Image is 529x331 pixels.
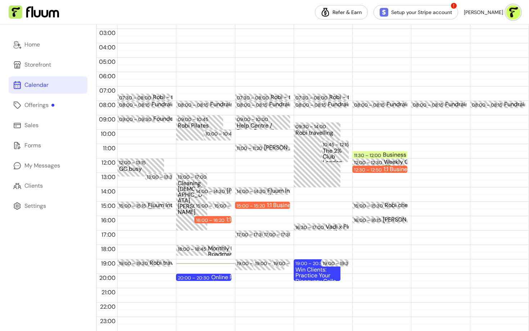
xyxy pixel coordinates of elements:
div: 19:00 – 20:30Win Clients: Practice Your Discovery Calls (For Freelancers) (14 / 60) [294,259,340,281]
div: 07:30 – 08:00Robi - travel time to Old Sessions [117,94,172,101]
div: 15:00 – 15:15Fluum Intro Chat ([PERSON_NAME]) [117,202,172,209]
div: 17:00 – 17:30 [264,231,294,238]
a: Clients [9,177,87,194]
button: avatar[PERSON_NAME] [464,5,520,19]
div: 12:30 – 12:50 [354,166,384,173]
div: 08:00 – 08:15 [237,102,269,108]
span: [PERSON_NAME] [464,9,503,16]
span: 18:00 [99,245,117,253]
div: 17:00 – 17:30 [237,231,267,238]
img: avatar [506,5,520,19]
div: Robi checks Sales Feedback [385,202,436,208]
div: Fundraising CRM Update [386,102,438,107]
a: Calendar [9,76,87,94]
div: 18:00 – 18:45 [178,246,208,252]
div: 07:30 – 08:00 [119,94,153,101]
div: Sales [24,121,39,130]
div: 08:00 – 08:15Fundraising CRM Update [235,101,290,108]
span: 09:00 [97,116,117,123]
div: Fluum Intro Chat ([PERSON_NAME]) [267,188,319,194]
span: 15:00 [99,202,117,210]
div: 14:00 – 14:30[PERSON_NAME] (Fluum Demo) [194,187,231,194]
div: 19:00 – 19:30 [119,260,150,267]
div: 19:00 – 19:45 [255,260,285,267]
div: Robi travel back from Old Sessions [150,260,201,266]
div: 19:00 – 19:45 [253,259,285,270]
div: 11:30 – 12:00Business Office Hours (with Fluum Founders) (2 / 50) [352,151,407,158]
div: 10:00 – 10:45 [204,130,231,140]
div: 11:00 – 11:20 [237,145,264,152]
div: 14:00 – 14:30Fluum Intro Chat ([PERSON_NAME]) [235,187,290,194]
div: 09:00 – 09:30Founders Call [117,115,172,122]
div: 16:00 – 16:201:1 Business Strategy with Fluum Founder [194,216,231,223]
div: 1:1 Business Strategy with Fluum Founder [384,166,435,172]
span: ! [450,2,457,9]
div: Founders Call [153,116,205,122]
a: Setup your Stripe account [374,5,458,19]
div: 15:00 – 15:30 [214,202,245,209]
span: 14:00 [99,188,117,195]
div: Home [24,40,40,49]
div: Offerings [24,101,54,109]
div: 12:30 – 12:501:1 Business Strategy with Fluum Founder [352,166,407,173]
div: Clients [24,182,43,190]
div: 07:30 – 08:00Robi - travel time to Old Sessions [294,94,349,101]
div: 08:00 – 08:15Fundraising CRM Update [411,101,466,108]
span: 06:00 [97,72,117,80]
div: 17:00 – 17:30 [262,231,290,238]
div: 20:00 – 20:30 [178,274,211,281]
div: 08:00 – 08:15Fundraising CRM Update [117,101,172,108]
span: 10:00 [99,130,117,138]
div: 10:00 – 10:45 [205,130,236,137]
div: 15:00 – 15:20 [237,202,267,209]
div: 10:45 – 12:15 [323,141,351,148]
a: Sales [9,117,87,134]
div: 09:00 – 10:00Help Centre / Demo Recording [235,115,290,130]
div: Win Clients: Practice Your Discovery Calls (For Freelancers) (14 / 60) [295,267,339,280]
span: 19:00 [99,260,117,267]
div: Forms [24,141,41,150]
div: Fundraising CRM Update [152,102,203,107]
div: Fundraising CRM Update [445,102,497,107]
div: 11:00 – 11:20[PERSON_NAME] and [PERSON_NAME] [235,144,290,151]
div: My Messages [24,161,60,170]
div: Calendar [24,81,49,89]
div: 08:00 – 08:15 [413,102,445,108]
div: 16:00 – 16:15[PERSON_NAME] (Fluum Intro) [352,216,407,223]
div: 19:00 – 19:30 [273,260,304,267]
div: 1:1 Business Strategy with Fluum Founder [267,202,318,208]
div: 09:00 – 09:30 [119,116,153,123]
a: Forms [9,137,87,154]
div: 16:30 – 17:00 [295,224,326,231]
div: [PERSON_NAME] and [PERSON_NAME] [264,145,316,151]
span: 08:00 [97,101,117,109]
span: 04:00 [97,44,117,51]
div: Cleaning [DEMOGRAPHIC_DATA] [PERSON_NAME] [178,180,205,230]
div: Help Centre / Demo Recording [237,123,288,129]
div: 20:00 – 20:30Online Face Yoga Class x Fluum Community (16 / 50) [176,274,231,281]
div: 13:00 – 17:00Cleaning [DEMOGRAPHIC_DATA] [PERSON_NAME] [176,173,207,231]
div: 08:00 – 08:15 [295,102,328,108]
div: 16:00 – 16:20 [196,217,226,224]
div: 09:00 – 10:00 [237,116,270,123]
div: Fundraising CRM Update [210,102,262,107]
div: 10:45 – 12:15The 2% Club London Sip & Sculpt Social [321,140,349,162]
div: 14:00 – 14:30 [237,188,267,195]
a: Storefront [9,56,87,73]
div: 12:00 – 12:30Weekly GTM Call 💚 [352,158,407,166]
div: 19:00 – 20:30 [295,260,327,267]
div: 07:30 – 08:00Robi - travel time to Old Sessions [235,94,290,101]
div: 08:00 – 08:15Fundraising CRM Update [294,101,349,108]
div: Business Office Hours (with Fluum Founders) (2 / 50) [383,152,434,158]
span: 23:00 [98,317,117,325]
div: Vadi x Fluum (2nd Call) [326,224,377,230]
div: 08:00 – 08:15 [119,102,152,108]
a: Settings [9,197,87,215]
div: 19:00 – 19:30 [272,259,290,267]
div: 13:00 – 13:30 [147,174,177,180]
div: 14:00 – 14:30 [196,188,227,195]
a: Offerings [9,97,87,114]
div: 13:00 – 17:00 [178,174,208,180]
img: Stripe Icon [380,8,388,17]
div: Online Face Yoga Class x Fluum Community (16 / 50) [211,274,263,280]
